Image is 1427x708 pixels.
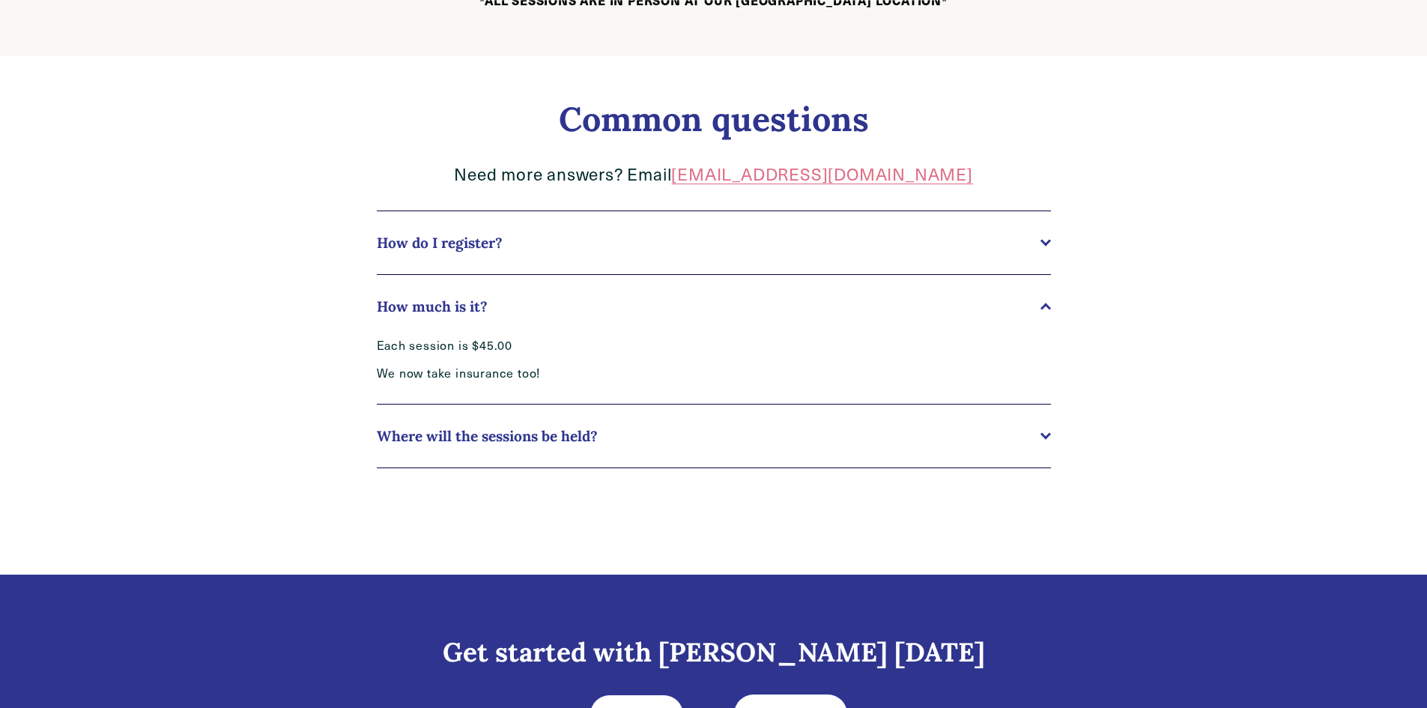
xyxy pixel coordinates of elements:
p: We now take insurance too! [377,366,849,381]
p: Each session is $45.00 [377,338,849,354]
h3: Get started with [PERSON_NAME] [DATE] [264,636,1163,669]
button: How much is it? [377,275,1051,338]
button: How do I register? [377,211,1051,274]
button: Where will the sessions be held? [377,405,1051,468]
div: How much is it? [377,338,1051,404]
a: [EMAIL_ADDRESS][DOMAIN_NAME] [671,163,972,185]
h2: Common questions [377,99,1051,139]
span: How much is it? [377,297,1040,315]
span: Where will the sessions be held? [377,427,1040,445]
span: How do I register? [377,234,1040,252]
p: Need more answers? Email [377,163,1051,185]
